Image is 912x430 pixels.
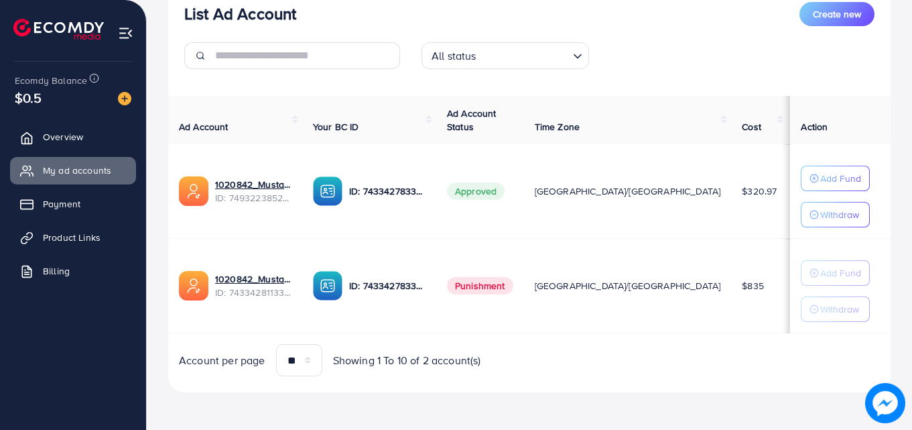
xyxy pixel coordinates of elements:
[313,271,342,301] img: ic-ba-acc.ded83a64.svg
[801,297,870,322] button: Withdraw
[535,279,721,292] span: [GEOGRAPHIC_DATA]/[GEOGRAPHIC_DATA]
[801,120,828,133] span: Action
[313,120,359,133] span: Your BC ID
[10,224,136,251] a: Product Links
[480,44,568,66] input: Search for option
[313,176,342,206] img: ic-ba-acc.ded83a64.svg
[535,184,721,198] span: [GEOGRAPHIC_DATA]/[GEOGRAPHIC_DATA]
[742,279,764,292] span: $835
[13,19,104,40] img: logo
[179,120,229,133] span: Ad Account
[820,265,861,281] p: Add Fund
[10,191,136,217] a: Payment
[820,207,859,223] p: Withdraw
[801,260,870,286] button: Add Fund
[215,272,291,286] a: 1020842_Mustafai Store_1730729864480
[429,46,479,66] span: All status
[447,277,513,294] span: Punishment
[865,383,905,423] img: image
[179,353,265,368] span: Account per page
[179,176,208,206] img: ic-ads-acc.e4c84228.svg
[10,157,136,184] a: My ad accounts
[10,258,136,284] a: Billing
[15,74,87,87] span: Ecomdy Balance
[179,271,208,301] img: ic-ads-acc.e4c84228.svg
[421,42,589,69] div: Search for option
[447,107,497,133] span: Ad Account Status
[215,191,291,205] span: ID: 7493223852907200513
[43,130,83,144] span: Overview
[742,184,777,198] span: $320.97
[10,123,136,150] a: Overview
[820,301,859,317] p: Withdraw
[349,183,426,199] p: ID: 7433427833025871873
[333,353,481,368] span: Showing 1 To 10 of 2 account(s)
[184,4,296,23] h3: List Ad Account
[215,272,291,300] div: <span class='underline'>1020842_Mustafai Store_1730729864480</span></br>7433428113310220304
[801,166,870,191] button: Add Fund
[535,120,580,133] span: Time Zone
[43,231,101,244] span: Product Links
[43,197,80,211] span: Payment
[215,286,291,299] span: ID: 7433428113310220304
[215,178,291,191] a: 1020842_Mustafai New1_1744652139809
[801,202,870,227] button: Withdraw
[799,2,874,26] button: Create new
[43,264,70,278] span: Billing
[15,88,42,107] span: $0.5
[447,182,505,200] span: Approved
[820,170,861,186] p: Add Fund
[118,92,131,105] img: image
[349,278,426,294] p: ID: 7433427833025871873
[215,178,291,205] div: <span class='underline'>1020842_Mustafai New1_1744652139809</span></br>7493223852907200513
[43,164,111,177] span: My ad accounts
[118,25,133,41] img: menu
[813,7,861,21] span: Create new
[742,120,761,133] span: Cost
